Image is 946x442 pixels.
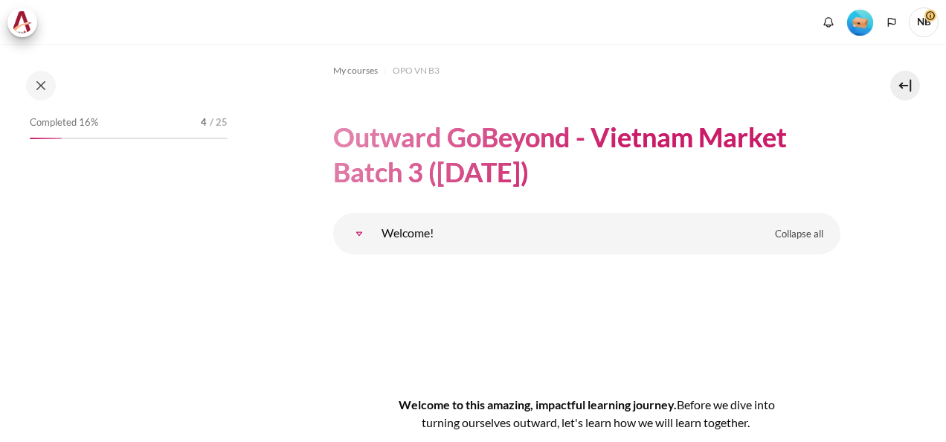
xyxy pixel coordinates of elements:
[381,396,793,432] h4: Welcome to this amazing, impactful learning journey.
[909,7,939,37] a: User menu
[393,64,440,77] span: OPO VN B3
[201,115,207,130] span: 4
[333,64,378,77] span: My courses
[764,222,834,247] a: Collapse all
[817,11,840,33] div: Show notification window with no new notifications
[344,219,374,249] a: Welcome!
[30,115,98,130] span: Completed 16%
[30,138,62,139] div: 16%
[775,227,823,242] span: Collapse all
[12,11,33,33] img: Architeck
[847,8,873,36] div: Level #1
[847,10,873,36] img: Level #1
[333,59,840,83] nav: Navigation bar
[677,397,684,411] span: B
[393,62,440,80] a: OPO VN B3
[7,7,45,37] a: Architeck Architeck
[333,120,840,190] h1: Outward GoBeyond - Vietnam Market Batch 3 ([DATE])
[881,11,903,33] button: Languages
[333,62,378,80] a: My courses
[841,8,879,36] a: Level #1
[909,7,939,37] span: NB
[210,115,228,130] span: / 25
